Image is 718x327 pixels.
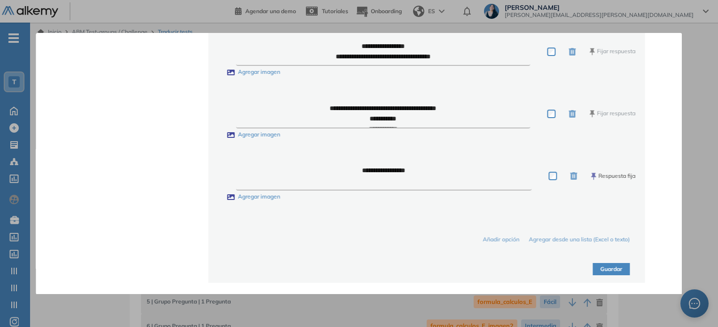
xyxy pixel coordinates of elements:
label: Agregar imagen [227,192,280,201]
button: Guardar [593,263,630,276]
label: Agregar imagen [227,130,280,139]
label: Agregar imagen [227,68,280,77]
button: Añadir opción [483,235,520,244]
button: Respuesta fija [591,172,636,181]
button: Fijar respuesta [590,47,636,56]
button: Agregar desde una lista (Excel o texto) [529,235,630,244]
button: Fijar respuesta [590,109,636,118]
